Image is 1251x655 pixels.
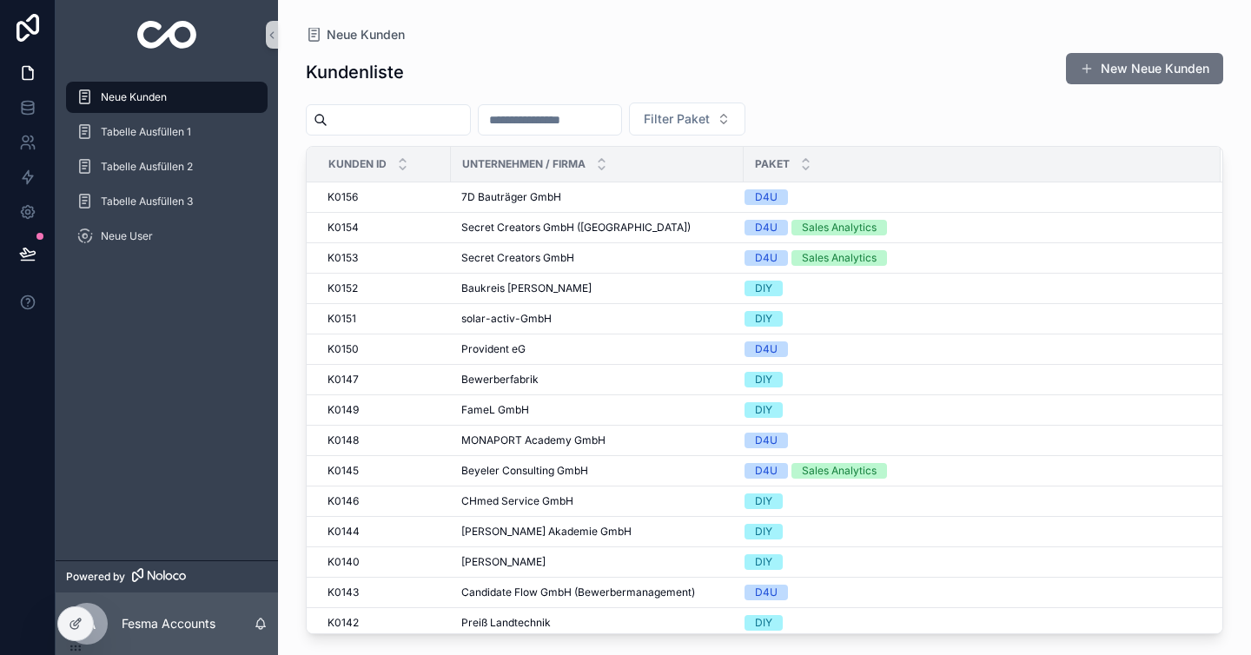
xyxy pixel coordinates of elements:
[328,251,440,265] a: K0153
[745,220,1200,235] a: D4USales Analytics
[802,250,877,266] div: Sales Analytics
[745,433,1200,448] a: D4U
[461,342,526,356] span: Provident eG
[328,312,356,326] span: K0151
[1066,53,1223,84] button: New Neue Kunden
[461,190,733,204] a: 7D Bauträger GmbH
[461,433,606,447] span: MONAPORT Academy GmbH
[328,464,359,478] span: K0145
[745,585,1200,600] a: D4U
[461,464,588,478] span: Beyeler Consulting GmbH
[461,433,733,447] a: MONAPORT Academy GmbH
[644,110,710,128] span: Filter Paket
[461,281,733,295] a: Baukreis [PERSON_NAME]
[461,403,733,417] a: FameL GmbH
[461,616,551,630] span: Preiß Landtechnik
[328,403,440,417] a: K0149
[755,493,772,509] div: DIY
[328,190,358,204] span: K0156
[461,494,573,508] span: CHmed Service GmbH
[461,312,733,326] a: solar-activ-GmbH
[745,250,1200,266] a: D4USales Analytics
[328,281,440,295] a: K0152
[755,463,778,479] div: D4U
[755,585,778,600] div: D4U
[755,281,772,296] div: DIY
[328,433,440,447] a: K0148
[328,555,360,569] span: K0140
[122,615,215,632] p: Fesma Accounts
[66,116,268,148] a: Tabelle Ausfüllen 1
[802,463,877,479] div: Sales Analytics
[137,21,197,49] img: App logo
[461,251,574,265] span: Secret Creators GmbH
[328,555,440,569] a: K0140
[755,250,778,266] div: D4U
[461,281,592,295] span: Baukreis [PERSON_NAME]
[755,554,772,570] div: DIY
[101,229,153,243] span: Neue User
[328,616,440,630] a: K0142
[328,586,440,599] a: K0143
[461,525,733,539] a: [PERSON_NAME] Akademie GmbH
[461,251,733,265] a: Secret Creators GmbH
[755,157,790,171] span: Paket
[461,190,561,204] span: 7D Bauträger GmbH
[101,90,167,104] span: Neue Kunden
[328,312,440,326] a: K0151
[755,524,772,539] div: DIY
[328,373,440,387] a: K0147
[461,312,552,326] span: solar-activ-GmbH
[755,433,778,448] div: D4U
[745,554,1200,570] a: DIY
[745,493,1200,509] a: DIY
[328,342,359,356] span: K0150
[66,186,268,217] a: Tabelle Ausfüllen 3
[328,494,359,508] span: K0146
[755,341,778,357] div: D4U
[461,586,695,599] span: Candidate Flow GmbH (Bewerbermanagement)
[328,221,440,235] a: K0154
[755,402,772,418] div: DIY
[328,342,440,356] a: K0150
[745,463,1200,479] a: D4USales Analytics
[328,221,359,235] span: K0154
[745,311,1200,327] a: DIY
[755,311,772,327] div: DIY
[461,221,733,235] a: Secret Creators GmbH ([GEOGRAPHIC_DATA])
[328,525,440,539] a: K0144
[461,586,733,599] a: Candidate Flow GmbH (Bewerbermanagement)
[328,494,440,508] a: K0146
[802,220,877,235] div: Sales Analytics
[328,251,358,265] span: K0153
[461,373,539,387] span: Bewerberfabrik
[101,195,193,208] span: Tabelle Ausfüllen 3
[462,157,586,171] span: Unternehmen / Firma
[461,403,529,417] span: FameL GmbH
[745,372,1200,387] a: DIY
[328,525,360,539] span: K0144
[629,103,745,136] button: Select Button
[328,190,440,204] a: K0156
[461,555,733,569] a: [PERSON_NAME]
[745,281,1200,296] a: DIY
[328,403,359,417] span: K0149
[745,615,1200,631] a: DIY
[745,524,1200,539] a: DIY
[461,464,733,478] a: Beyeler Consulting GmbH
[101,160,193,174] span: Tabelle Ausfüllen 2
[66,151,268,182] a: Tabelle Ausfüllen 2
[101,125,191,139] span: Tabelle Ausfüllen 1
[461,525,632,539] span: [PERSON_NAME] Akademie GmbH
[328,464,440,478] a: K0145
[328,157,387,171] span: Kunden ID
[328,616,359,630] span: K0142
[755,615,772,631] div: DIY
[66,221,268,252] a: Neue User
[461,616,733,630] a: Preiß Landtechnik
[745,402,1200,418] a: DIY
[461,494,733,508] a: CHmed Service GmbH
[461,342,733,356] a: Provident eG
[745,341,1200,357] a: D4U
